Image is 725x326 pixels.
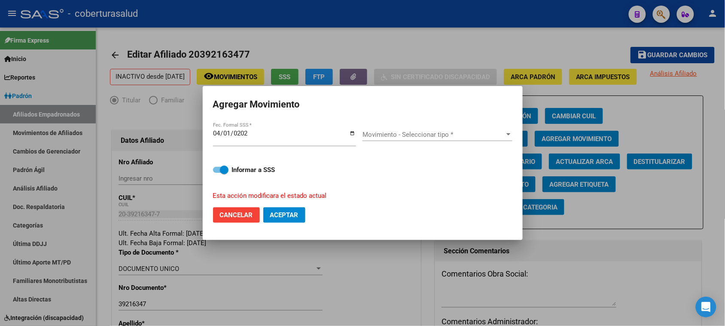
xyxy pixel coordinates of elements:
button: Cancelar [213,207,260,223]
button: Aceptar [263,207,305,223]
strong: Informar a SSS [232,166,275,174]
span: Movimiento - Seleccionar tipo * [362,131,505,138]
span: Aceptar [270,211,299,219]
p: Esta acción modificara el estado actual [213,191,502,201]
div: Open Intercom Messenger [696,297,716,317]
span: Cancelar [220,211,253,219]
h2: Agregar Movimiento [213,96,512,113]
